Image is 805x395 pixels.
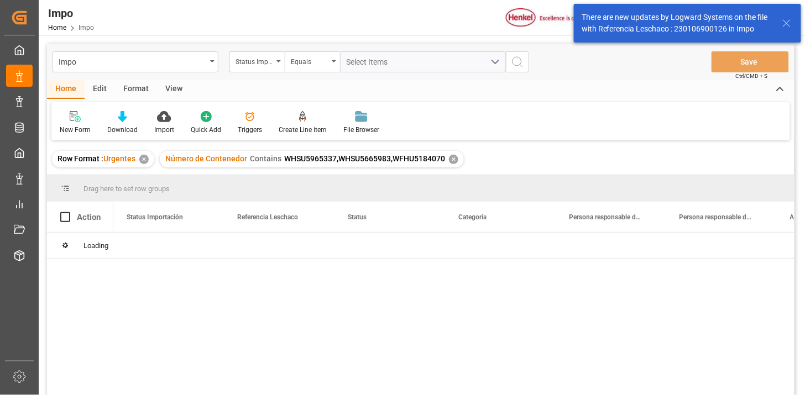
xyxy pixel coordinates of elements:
[279,125,327,135] div: Create Line item
[582,12,772,35] div: There are new updates by Logward Systems on the file with Referencia Leschaco : 230106900126 in Impo
[236,54,273,67] div: Status Importación
[712,51,789,72] button: Save
[59,54,206,68] div: Impo
[53,51,218,72] button: open menu
[679,213,754,221] span: Persona responsable de seguimiento
[85,80,115,99] div: Edit
[139,155,149,164] div: ✕
[48,5,94,22] div: Impo
[83,185,170,193] span: Drag here to set row groups
[238,125,262,135] div: Triggers
[47,80,85,99] div: Home
[347,57,394,66] span: Select Items
[340,51,506,72] button: open menu
[157,80,191,99] div: View
[83,241,108,250] span: Loading
[107,125,138,135] div: Download
[57,154,103,163] span: Row Format :
[115,80,157,99] div: Format
[127,213,183,221] span: Status Importación
[285,51,340,72] button: open menu
[237,213,298,221] span: Referencia Leschaco
[449,155,458,164] div: ✕
[77,212,101,222] div: Action
[291,54,328,67] div: Equals
[506,51,529,72] button: search button
[250,154,281,163] span: Contains
[154,125,174,135] div: Import
[60,125,91,135] div: New Form
[103,154,135,163] span: Urgentes
[343,125,379,135] div: File Browser
[506,8,599,28] img: Henkel%20logo.jpg_1689854090.jpg
[191,125,221,135] div: Quick Add
[458,213,487,221] span: Categoría
[284,154,445,163] span: WHSU5965337,WHSU5665983,WFHU5184070
[229,51,285,72] button: open menu
[48,24,66,31] a: Home
[736,72,768,80] span: Ctrl/CMD + S
[348,213,367,221] span: Status
[165,154,247,163] span: Número de Contenedor
[569,213,643,221] span: Persona responsable de la importacion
